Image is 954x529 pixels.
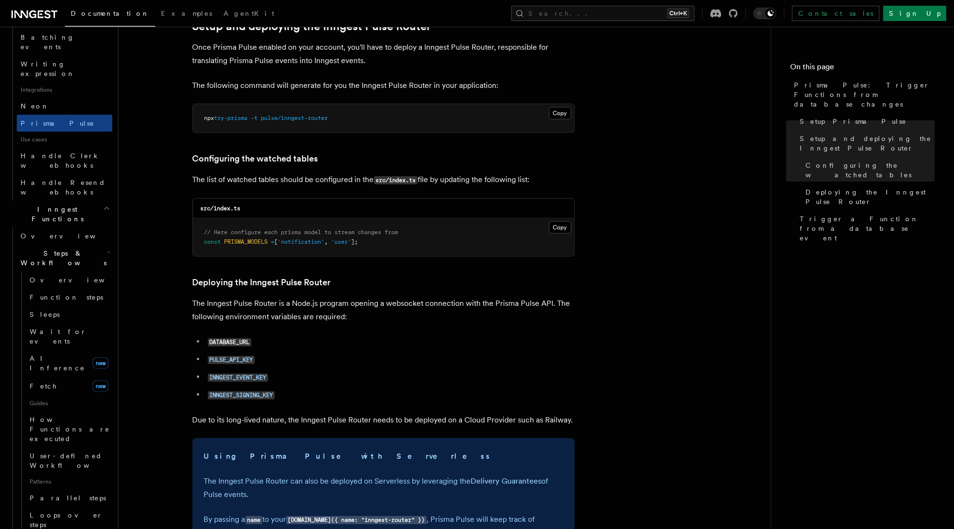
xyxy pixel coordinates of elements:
code: PULSE_API_KEY [208,356,255,364]
a: User-defined Workflows [26,447,112,474]
button: Copy [549,107,571,119]
span: Function steps [30,293,103,301]
a: Trigger a Function from a database event [796,210,935,247]
span: const [204,238,221,245]
a: Batching events [17,29,112,55]
a: Fetchnew [26,377,112,396]
a: Parallel steps [26,489,112,507]
span: PRISMA_MODELS [225,238,268,245]
a: Wait for events [26,323,112,350]
span: Configuring the watched tables [805,161,935,180]
span: Neon [21,102,49,110]
p: The Inngest Pulse Router is a Node.js program opening a websocket connection with the Prisma Puls... [193,297,575,324]
span: Prisma Pulse [21,119,95,127]
span: , [325,238,328,245]
a: INNGEST_EVENT_KEY [208,372,268,381]
span: AgentKit [224,10,274,17]
span: // Here configure each prisma model to stream changes from [204,229,398,236]
button: Inngest Functions [8,201,112,227]
span: Batching events [21,33,75,51]
a: Documentation [65,3,155,27]
a: Delivery Guarantees [471,476,542,486]
span: Overview [30,276,128,284]
span: new [93,357,108,369]
span: Parallel steps [30,494,106,502]
span: Inngest Functions [8,205,103,224]
button: Steps & Workflows [17,245,112,271]
a: Examples [155,3,218,26]
span: try-prisma [214,115,248,121]
p: Once Prisma Pulse enabled on your account, you'll have to deploy a Inngest Pulse Router, responsi... [193,41,575,67]
a: PULSE_API_KEY [208,355,255,364]
span: ]; [352,238,358,245]
span: npx [204,115,214,121]
span: Setup and deploying the Inngest Pulse Router [800,134,935,153]
p: The Inngest Pulse Router can also be deployed on Serverless by leveraging the of Pulse events. [204,475,563,501]
a: Deploying the Inngest Pulse Router [193,276,331,289]
code: INNGEST_EVENT_KEY [208,374,268,382]
a: AgentKit [218,3,280,26]
a: Overview [17,227,112,245]
a: Function steps [26,289,112,306]
button: Search...Ctrl+K [511,6,695,21]
a: Configuring the watched tables [193,152,318,165]
button: Toggle dark mode [753,8,776,19]
span: Sleeps [30,311,60,318]
span: Prisma Pulse: Trigger Functions from database changes [794,80,935,109]
a: Handle Clerk webhooks [17,147,112,174]
a: Setup Prisma Pulse [796,113,935,130]
a: Overview [26,271,112,289]
span: AI Inference [30,355,85,372]
code: [DOMAIN_NAME]({ name: "inngest-router" }) [286,516,427,524]
span: Handle Resend webhooks [21,179,106,196]
span: 'user' [332,238,352,245]
p: The list of watched tables should be configured in the file by updating the following list: [193,173,575,187]
span: Deploying the Inngest Pulse Router [805,187,935,206]
a: Writing expression [17,55,112,82]
span: Setup Prisma Pulse [800,117,907,126]
span: Guides [26,396,112,411]
code: src/index.ts [201,205,241,212]
span: [ [275,238,278,245]
code: src/index.ts [374,176,418,184]
p: The following command will generate for you the Inngest Pulse Router in your application: [193,79,575,92]
a: Handle Resend webhooks [17,174,112,201]
kbd: Ctrl+K [667,9,689,18]
a: Sign Up [883,6,946,21]
a: Setup and deploying the Inngest Pulse Router [796,130,935,157]
span: Documentation [71,10,150,17]
span: User-defined Workflows [30,452,116,469]
span: Wait for events [30,328,86,345]
span: Fetch [30,382,57,390]
a: How Functions are executed [26,411,112,447]
span: -t [251,115,258,121]
span: pulse/inngest-router [261,115,328,121]
a: Prisma Pulse [17,115,112,132]
a: INNGEST_SIGNING_KEY [208,390,275,399]
code: INNGEST_SIGNING_KEY [208,391,275,399]
span: Writing expression [21,60,75,77]
p: Due to its long-lived nature, the Inngest Pulse Router needs to be deployed on a Cloud Provider s... [193,413,575,427]
a: AI Inferencenew [26,350,112,377]
code: DATABASE_URL [208,338,251,346]
span: Use cases [17,132,112,147]
a: Sleeps [26,306,112,323]
a: Deploying the Inngest Pulse Router [802,184,935,210]
span: Trigger a Function from a database event [800,214,935,243]
span: Patterns [26,474,112,489]
button: Copy [549,221,571,234]
span: 'notification' [278,238,325,245]
span: Overview [21,232,119,240]
span: How Functions are executed [30,416,110,443]
a: Contact sales [792,6,879,21]
span: Examples [161,10,212,17]
span: Integrations [17,82,112,97]
a: Prisma Pulse: Trigger Functions from database changes [790,76,935,113]
a: Configuring the watched tables [802,157,935,184]
span: Handle Clerk webhooks [21,152,100,169]
h4: On this page [790,61,935,76]
code: name [246,516,262,524]
span: Loops over steps [30,511,103,529]
span: = [271,238,275,245]
span: new [93,380,108,392]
